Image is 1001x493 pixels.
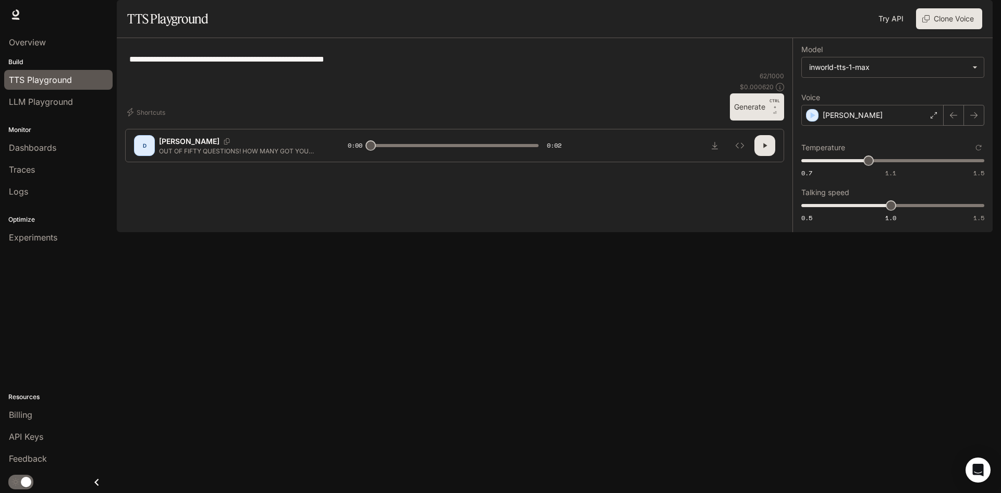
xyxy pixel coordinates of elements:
div: Open Intercom Messenger [966,458,991,483]
button: GenerateCTRL +⏎ [730,93,784,121]
button: Inspect [729,135,750,156]
p: Model [801,46,823,53]
div: inworld-tts-1-max [809,62,967,73]
span: 1.0 [885,213,896,222]
p: 62 / 1000 [760,71,784,80]
p: CTRL + [770,98,780,110]
p: Talking speed [801,189,849,196]
a: Try API [874,8,908,29]
div: inworld-tts-1-max [802,57,984,77]
span: 0.5 [801,213,812,222]
button: Copy Voice ID [219,138,234,145]
button: Clone Voice [916,8,982,29]
button: Reset to default [973,142,984,153]
h1: TTS Playground [127,8,208,29]
span: 0.7 [801,169,812,177]
p: ⏎ [770,98,780,116]
p: Voice [801,94,820,101]
span: 1.5 [973,169,984,177]
p: [PERSON_NAME] [823,110,883,121]
p: Temperature [801,144,845,151]
span: 0:02 [547,140,561,151]
span: 1.1 [885,169,896,177]
button: Download audio [704,135,725,156]
span: 1.5 [973,213,984,222]
span: 0:00 [348,140,362,151]
div: D [136,137,153,154]
p: [PERSON_NAME] [159,136,219,147]
button: Shortcuts [125,104,169,121]
p: $ 0.000620 [740,82,774,91]
p: OUT OF FIFTY QUESTIONS! HOW MANY GOT YOU CORRECT ? [159,147,323,155]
